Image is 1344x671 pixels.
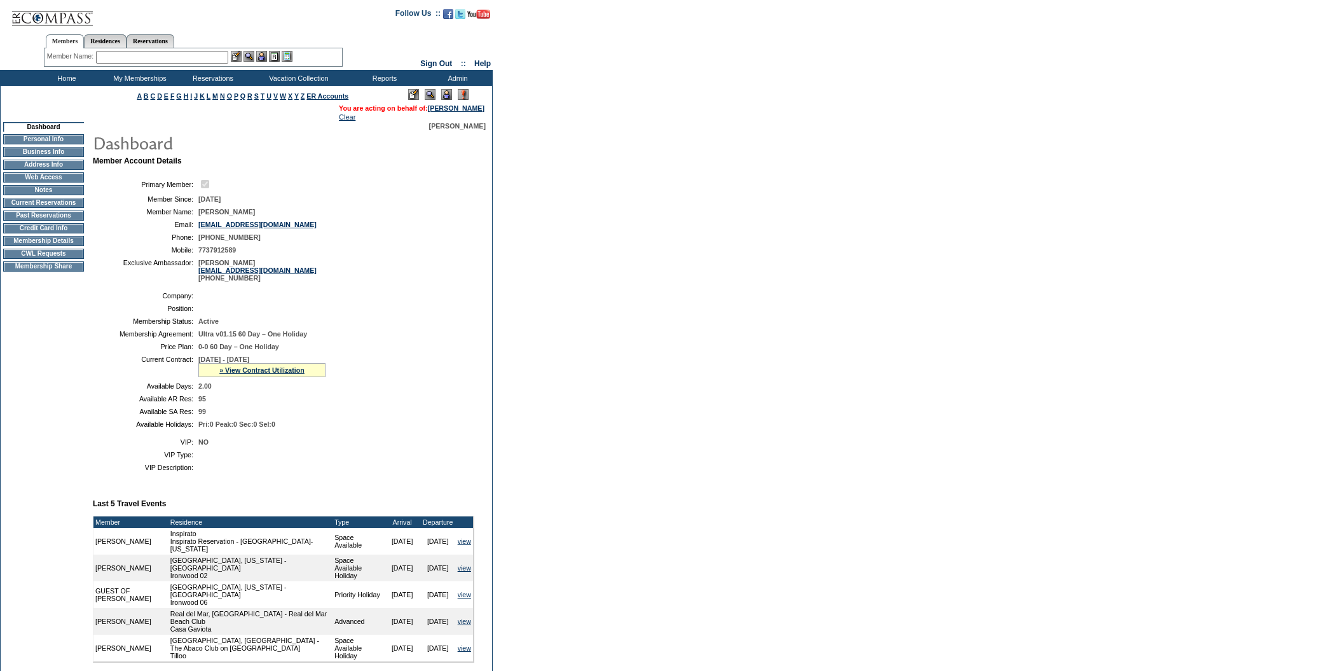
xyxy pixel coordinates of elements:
[198,420,275,428] span: Pri:0 Peak:0 Sec:0 Sel:0
[92,130,346,155] img: pgTtlDashboard.gif
[212,92,218,100] a: M
[273,92,278,100] a: V
[333,581,385,608] td: Priority Holiday
[301,92,305,100] a: Z
[198,195,221,203] span: [DATE]
[420,528,456,555] td: [DATE]
[227,92,232,100] a: O
[98,343,193,350] td: Price Plan:
[98,292,193,300] td: Company:
[184,92,189,100] a: H
[339,104,484,112] span: You are acting on behalf of:
[420,59,452,68] a: Sign Out
[93,516,168,528] td: Member
[198,259,317,282] span: [PERSON_NAME] [PHONE_NUMBER]
[198,395,206,403] span: 95
[198,233,261,241] span: [PHONE_NUMBER]
[168,528,333,555] td: Inspirato Inspirato Reservation - [GEOGRAPHIC_DATA]-[US_STATE]
[93,635,168,661] td: [PERSON_NAME]
[98,317,193,325] td: Membership Status:
[98,451,193,459] td: VIP Type:
[385,581,420,608] td: [DATE]
[231,51,242,62] img: b_edit.gif
[3,160,84,170] td: Address Info
[243,51,254,62] img: View
[98,305,193,312] td: Position:
[3,249,84,259] td: CWL Requests
[3,134,84,144] td: Personal Info
[3,185,84,195] td: Notes
[429,122,486,130] span: [PERSON_NAME]
[98,259,193,282] td: Exclusive Ambassador:
[294,92,299,100] a: Y
[198,317,219,325] span: Active
[428,104,484,112] a: [PERSON_NAME]
[288,92,292,100] a: X
[395,8,441,23] td: Follow Us ::
[98,178,193,190] td: Primary Member:
[98,233,193,241] td: Phone:
[168,516,333,528] td: Residence
[420,516,456,528] td: Departure
[175,70,248,86] td: Reservations
[240,92,245,100] a: Q
[194,92,198,100] a: J
[256,51,267,62] img: Impersonate
[93,156,182,165] b: Member Account Details
[385,635,420,661] td: [DATE]
[144,92,149,100] a: B
[458,644,471,652] a: view
[207,92,210,100] a: L
[458,564,471,572] a: view
[98,221,193,228] td: Email:
[98,208,193,216] td: Member Name:
[93,608,168,635] td: [PERSON_NAME]
[98,438,193,446] td: VIP:
[385,516,420,528] td: Arrival
[220,92,225,100] a: N
[425,89,435,100] img: View Mode
[458,89,469,100] img: Log Concern/Member Elevation
[168,555,333,581] td: [GEOGRAPHIC_DATA], [US_STATE] - [GEOGRAPHIC_DATA] Ironwood 02
[420,608,456,635] td: [DATE]
[385,608,420,635] td: [DATE]
[200,92,205,100] a: K
[176,92,181,100] a: G
[98,195,193,203] td: Member Since:
[98,464,193,471] td: VIP Description:
[333,555,385,581] td: Space Available Holiday
[164,92,168,100] a: E
[98,420,193,428] td: Available Holidays:
[254,92,259,100] a: S
[198,408,206,415] span: 99
[266,92,271,100] a: U
[198,330,307,338] span: Ultra v01.15 60 Day – One Holiday
[198,221,317,228] a: [EMAIL_ADDRESS][DOMAIN_NAME]
[98,330,193,338] td: Membership Agreement:
[420,581,456,608] td: [DATE]
[29,70,102,86] td: Home
[248,70,346,86] td: Vacation Collection
[420,70,493,86] td: Admin
[98,356,193,377] td: Current Contract:
[3,236,84,246] td: Membership Details
[198,356,249,363] span: [DATE] - [DATE]
[93,528,168,555] td: [PERSON_NAME]
[98,408,193,415] td: Available SA Res:
[247,92,252,100] a: R
[385,555,420,581] td: [DATE]
[198,382,212,390] span: 2.00
[333,608,385,635] td: Advanced
[198,208,255,216] span: [PERSON_NAME]
[467,13,490,20] a: Subscribe to our YouTube Channel
[261,92,265,100] a: T
[3,147,84,157] td: Business Info
[137,92,142,100] a: A
[127,34,174,48] a: Reservations
[408,89,419,100] img: Edit Mode
[157,92,162,100] a: D
[47,51,96,62] div: Member Name:
[3,211,84,221] td: Past Reservations
[333,516,385,528] td: Type
[443,9,453,19] img: Become our fan on Facebook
